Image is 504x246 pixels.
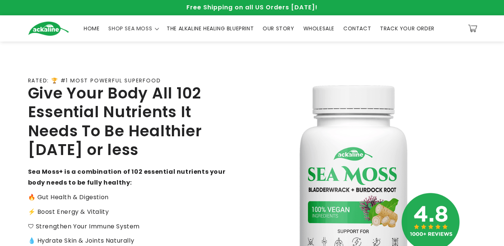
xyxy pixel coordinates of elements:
summary: SHOP SEA MOSS [104,21,162,36]
img: Ackaline [28,21,69,36]
span: WHOLESALE [303,25,334,32]
strong: Sea Moss+ is a combination of 102 essential nutrients your body needs to be fully healthy: [28,167,226,187]
span: CONTACT [343,25,371,32]
p: ⚡️ Boost Energy & Vitality [28,207,226,218]
span: OUR STORY [263,25,294,32]
p: RATED: 🏆 #1 MOST POWERFUL SUPERFOOD [28,78,161,84]
span: Free Shipping on all US Orders [DATE]! [186,3,318,12]
span: HOME [84,25,99,32]
p: 🛡 Strengthen Your Immune System [28,221,226,232]
a: WHOLESALE [299,21,339,36]
a: OUR STORY [258,21,299,36]
span: SHOP SEA MOSS [108,25,152,32]
span: TRACK YOUR ORDER [380,25,435,32]
p: 🔥 Gut Health & Digestion [28,192,226,203]
a: THE ALKALINE HEALING BLUEPRINT [162,21,258,36]
a: HOME [79,21,104,36]
h2: Give Your Body All 102 Essential Nutrients It Needs To Be Healthier [DATE] or less [28,84,226,160]
span: THE ALKALINE HEALING BLUEPRINT [167,25,254,32]
a: CONTACT [339,21,375,36]
a: TRACK YOUR ORDER [375,21,439,36]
